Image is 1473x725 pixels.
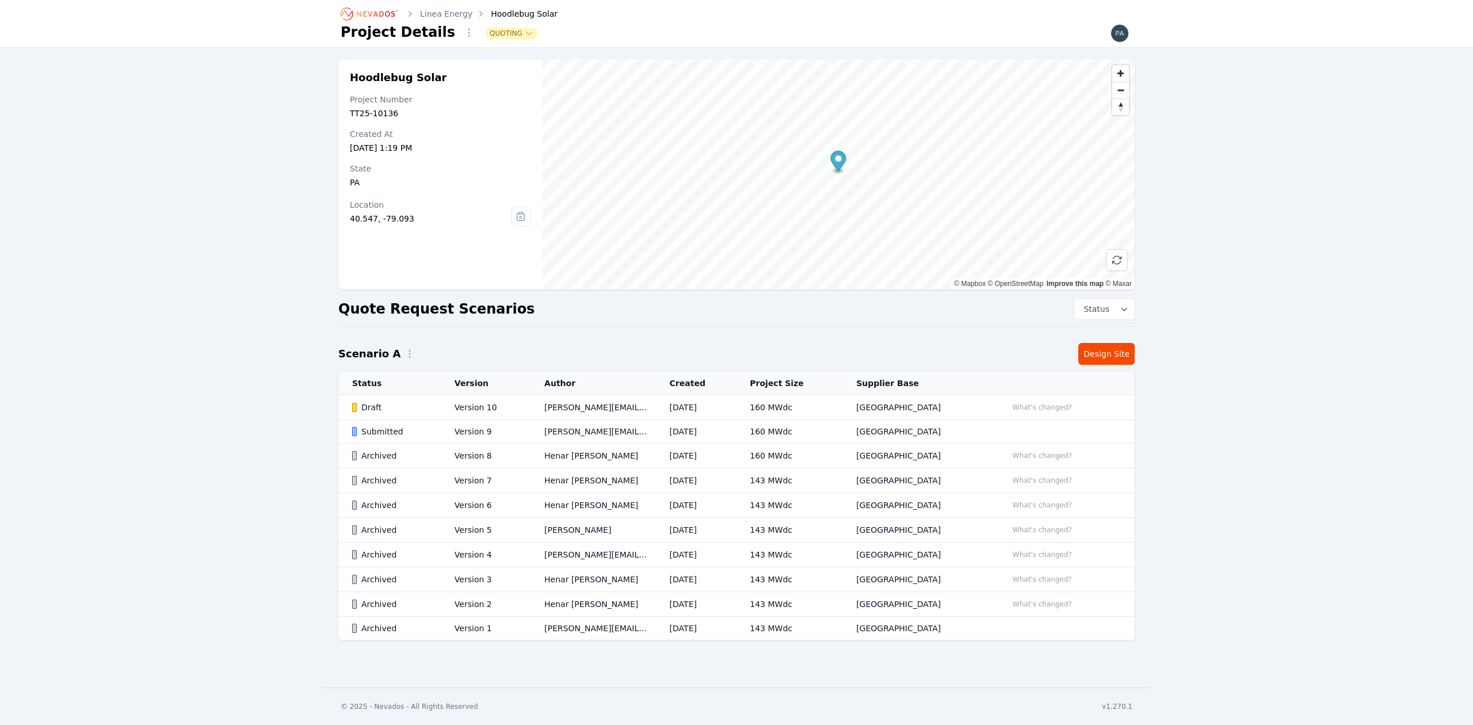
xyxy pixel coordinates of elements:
[842,444,994,468] td: [GEOGRAPHIC_DATA]
[338,372,441,395] th: Status
[531,444,656,468] td: Henar [PERSON_NAME]
[341,5,558,23] nav: Breadcrumb
[352,623,435,634] div: Archived
[736,468,842,493] td: 143 MWdc
[1078,343,1135,365] a: Design Site
[531,372,656,395] th: Author
[441,592,531,617] td: Version 2
[352,598,435,610] div: Archived
[531,493,656,518] td: Henar [PERSON_NAME]
[1008,401,1077,414] button: What's changed?
[352,402,435,413] div: Draft
[531,617,656,640] td: [PERSON_NAME][EMAIL_ADDRESS][PERSON_NAME][DOMAIN_NAME]
[842,468,994,493] td: [GEOGRAPHIC_DATA]
[656,567,736,592] td: [DATE]
[1112,98,1129,115] button: Reset bearing to north
[338,395,1135,420] tr: DraftVersion 10[PERSON_NAME][EMAIL_ADDRESS][PERSON_NAME][DOMAIN_NAME][DATE]160 MWdc[GEOGRAPHIC_DA...
[1105,280,1132,288] a: Maxar
[988,280,1044,288] a: OpenStreetMap
[352,524,435,536] div: Archived
[1047,280,1104,288] a: Improve this map
[338,518,1135,543] tr: ArchivedVersion 5[PERSON_NAME][DATE]143 MWdc[GEOGRAPHIC_DATA]What's changed?
[656,518,736,543] td: [DATE]
[842,420,994,444] td: [GEOGRAPHIC_DATA]
[338,444,1135,468] tr: ArchivedVersion 8Henar [PERSON_NAME][DATE]160 MWdc[GEOGRAPHIC_DATA]What's changed?
[1111,24,1129,43] img: paul.mcmillan@nevados.solar
[1074,299,1135,319] button: Status
[475,8,558,20] div: Hoodlebug Solar
[350,94,531,105] div: Project Number
[656,617,736,640] td: [DATE]
[656,420,736,444] td: [DATE]
[736,617,842,640] td: 143 MWdc
[352,549,435,560] div: Archived
[842,518,994,543] td: [GEOGRAPHIC_DATA]
[1112,65,1129,82] button: Zoom in
[842,493,994,518] td: [GEOGRAPHIC_DATA]
[441,468,531,493] td: Version 7
[341,702,478,711] div: © 2025 - Nevados - All Rights Reserved
[842,395,994,420] td: [GEOGRAPHIC_DATA]
[1112,99,1129,115] span: Reset bearing to north
[441,493,531,518] td: Version 6
[1008,449,1077,462] button: What's changed?
[338,300,535,318] h2: Quote Request Scenarios
[531,592,656,617] td: Henar [PERSON_NAME]
[338,346,400,362] h2: Scenario A
[542,59,1135,289] canvas: Map
[352,475,435,486] div: Archived
[487,29,536,38] button: Quoting
[352,499,435,511] div: Archived
[338,468,1135,493] tr: ArchivedVersion 7Henar [PERSON_NAME][DATE]143 MWdc[GEOGRAPHIC_DATA]What's changed?
[842,372,994,395] th: Supplier Base
[656,468,736,493] td: [DATE]
[842,543,994,567] td: [GEOGRAPHIC_DATA]
[338,567,1135,592] tr: ArchivedVersion 3Henar [PERSON_NAME][DATE]143 MWdc[GEOGRAPHIC_DATA]What's changed?
[350,142,531,154] div: [DATE] 1:19 PM
[736,592,842,617] td: 143 MWdc
[1079,303,1109,315] span: Status
[531,518,656,543] td: [PERSON_NAME]
[352,574,435,585] div: Archived
[338,420,1135,444] tr: SubmittedVersion 9[PERSON_NAME][EMAIL_ADDRESS][PERSON_NAME][DOMAIN_NAME][DATE]160 MWdc[GEOGRAPHIC...
[352,450,435,461] div: Archived
[441,567,531,592] td: Version 3
[842,617,994,640] td: [GEOGRAPHIC_DATA]
[736,372,842,395] th: Project Size
[531,567,656,592] td: Henar [PERSON_NAME]
[842,567,994,592] td: [GEOGRAPHIC_DATA]
[736,420,842,444] td: 160 MWdc
[656,395,736,420] td: [DATE]
[1008,499,1077,512] button: What's changed?
[1008,573,1077,586] button: What's changed?
[338,493,1135,518] tr: ArchivedVersion 6Henar [PERSON_NAME][DATE]143 MWdc[GEOGRAPHIC_DATA]What's changed?
[1008,474,1077,487] button: What's changed?
[341,23,455,41] h1: Project Details
[441,543,531,567] td: Version 4
[1112,82,1129,98] button: Zoom out
[656,592,736,617] td: [DATE]
[350,213,511,224] div: 40.547, -79.093
[441,617,531,640] td: Version 1
[736,543,842,567] td: 143 MWdc
[1008,524,1077,536] button: What's changed?
[352,426,435,437] div: Submitted
[1008,598,1077,610] button: What's changed?
[842,592,994,617] td: [GEOGRAPHIC_DATA]
[338,617,1135,640] tr: ArchivedVersion 1[PERSON_NAME][EMAIL_ADDRESS][PERSON_NAME][DOMAIN_NAME][DATE]143 MWdc[GEOGRAPHIC_...
[736,493,842,518] td: 143 MWdc
[441,372,531,395] th: Version
[656,372,736,395] th: Created
[350,163,531,174] div: State
[736,567,842,592] td: 143 MWdc
[350,71,531,85] h2: Hoodlebug Solar
[350,199,511,211] div: Location
[441,518,531,543] td: Version 5
[830,151,846,174] div: Map marker
[350,177,531,188] div: PA
[441,444,531,468] td: Version 8
[736,444,842,468] td: 160 MWdc
[441,420,531,444] td: Version 9
[441,395,531,420] td: Version 10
